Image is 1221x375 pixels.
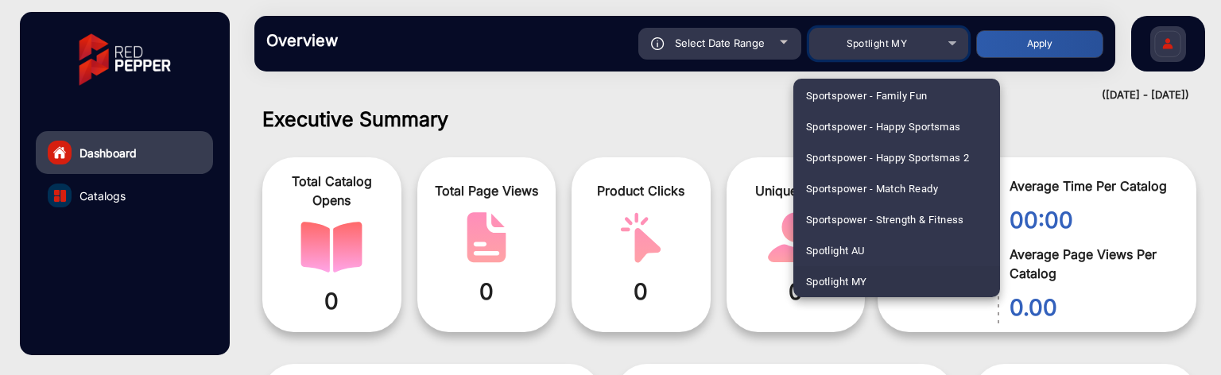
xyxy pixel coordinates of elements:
[806,235,865,266] span: Spotlight AU
[806,266,867,297] span: Spotlight MY
[806,142,970,173] span: Sportspower - Happy Sportsmas 2
[806,80,928,111] span: Sportspower - Family Fun
[806,173,938,204] span: Sportspower - Match Ready
[806,111,961,142] span: Sportspower - Happy Sportsmas
[806,204,964,235] span: Sportspower - Strength & Fitness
